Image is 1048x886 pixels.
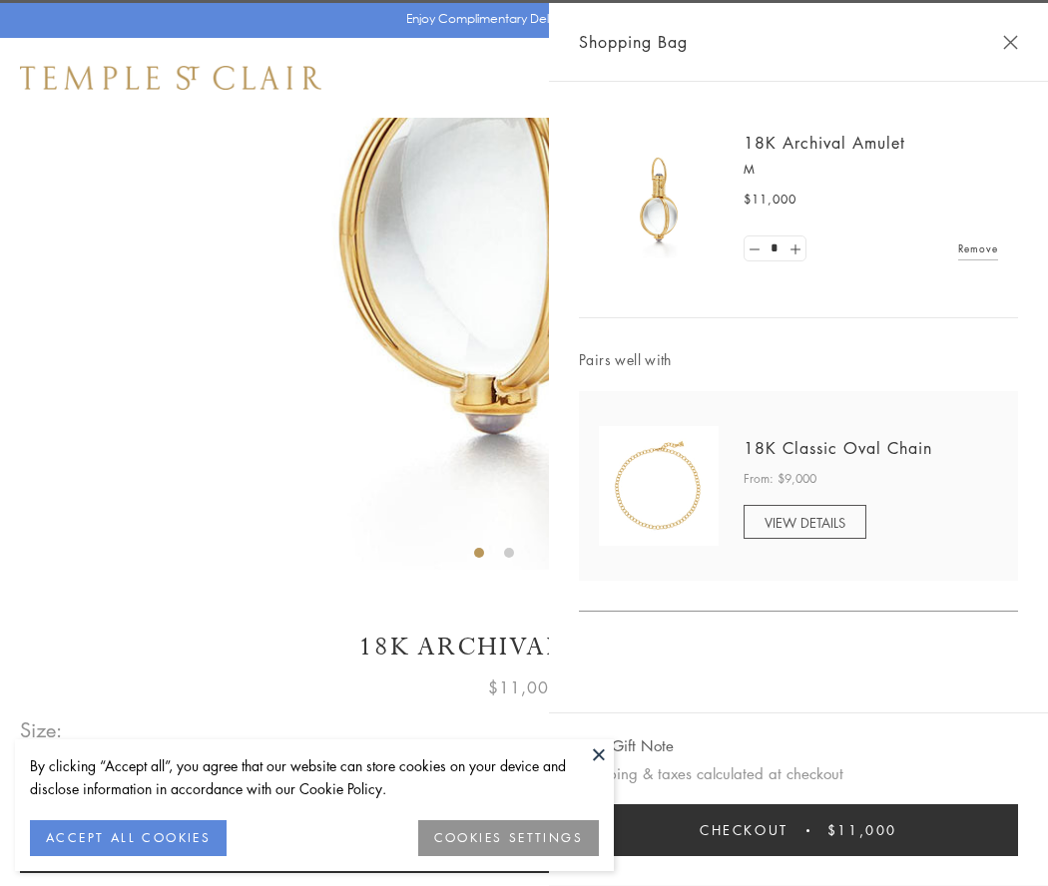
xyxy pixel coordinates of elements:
[30,754,599,800] div: By clicking “Accept all”, you agree that our website can store cookies on your device and disclos...
[20,66,321,90] img: Temple St. Clair
[30,820,227,856] button: ACCEPT ALL COOKIES
[765,513,845,532] span: VIEW DETAILS
[20,630,1028,664] h1: 18K Archival Amulet
[406,9,633,29] p: Enjoy Complimentary Delivery & Returns
[579,733,674,758] button: Add Gift Note
[579,804,1018,856] button: Checkout $11,000
[744,437,932,459] a: 18K Classic Oval Chain
[785,236,804,261] a: Set quantity to 2
[599,140,719,259] img: 18K Archival Amulet
[744,505,866,539] a: VIEW DETAILS
[744,160,998,180] p: M
[599,426,719,546] img: N88865-OV18
[1003,35,1018,50] button: Close Shopping Bag
[418,820,599,856] button: COOKIES SETTINGS
[700,819,788,841] span: Checkout
[958,237,998,259] a: Remove
[488,674,560,700] span: $11,000
[579,348,1018,371] span: Pairs well with
[579,761,1018,786] p: Shipping & taxes calculated at checkout
[744,190,796,210] span: $11,000
[745,236,765,261] a: Set quantity to 0
[827,819,897,841] span: $11,000
[579,29,688,55] span: Shopping Bag
[20,713,64,746] span: Size:
[744,469,816,489] span: From: $9,000
[744,132,905,154] a: 18K Archival Amulet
